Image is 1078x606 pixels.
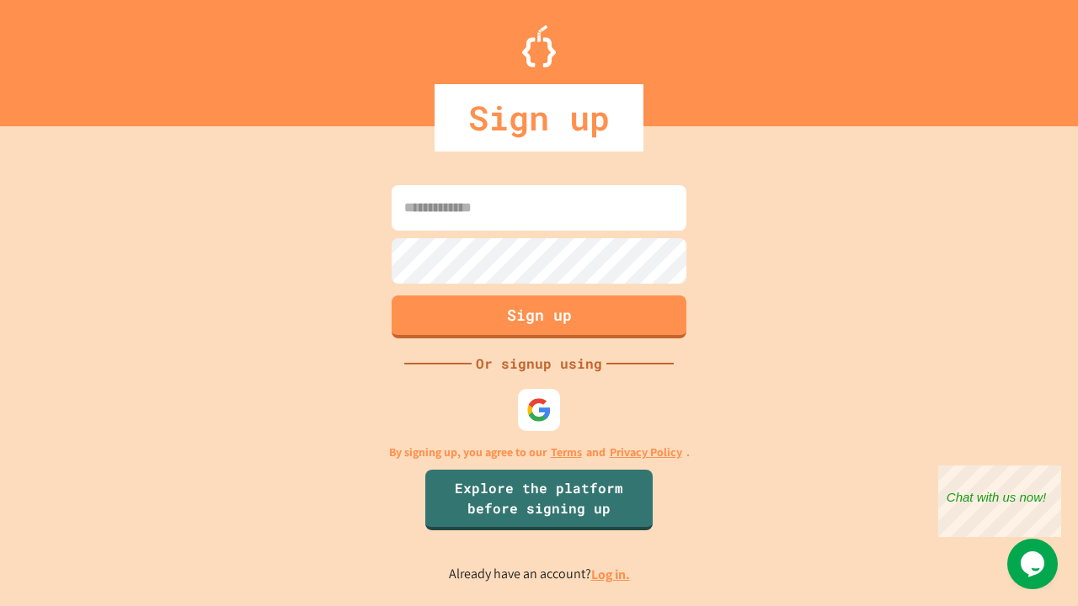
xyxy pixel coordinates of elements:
[1007,539,1061,589] iframe: chat widget
[425,470,653,530] a: Explore the platform before signing up
[449,564,630,585] p: Already have an account?
[938,465,1061,537] iframe: chat widget
[392,295,686,338] button: Sign up
[522,25,556,67] img: Logo.svg
[435,84,643,151] div: Sign up
[472,353,606,374] div: Or signup using
[389,444,690,461] p: By signing up, you agree to our and .
[610,444,682,461] a: Privacy Policy
[526,397,552,423] img: google-icon.svg
[551,444,582,461] a: Terms
[591,566,630,583] a: Log in.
